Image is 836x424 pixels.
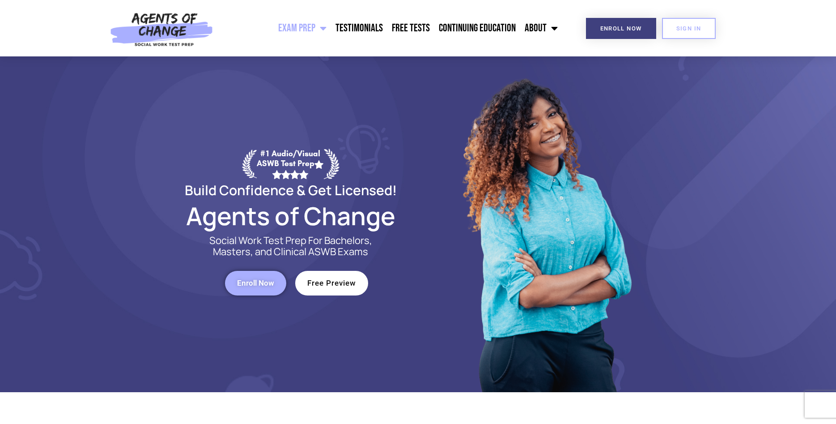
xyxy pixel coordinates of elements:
[163,206,418,226] h2: Agents of Change
[600,26,642,31] span: Enroll Now
[237,279,274,287] span: Enroll Now
[257,149,324,179] div: #1 Audio/Visual ASWB Test Prep
[199,235,382,257] p: Social Work Test Prep For Bachelors, Masters, and Clinical ASWB Exams
[307,279,356,287] span: Free Preview
[520,17,562,39] a: About
[295,271,368,296] a: Free Preview
[456,56,635,392] img: Website Image 1 (1)
[225,271,286,296] a: Enroll Now
[218,17,562,39] nav: Menu
[274,17,331,39] a: Exam Prep
[676,26,701,31] span: SIGN IN
[662,18,716,39] a: SIGN IN
[163,184,418,197] h2: Build Confidence & Get Licensed!
[331,17,387,39] a: Testimonials
[434,17,520,39] a: Continuing Education
[586,18,656,39] a: Enroll Now
[387,17,434,39] a: Free Tests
